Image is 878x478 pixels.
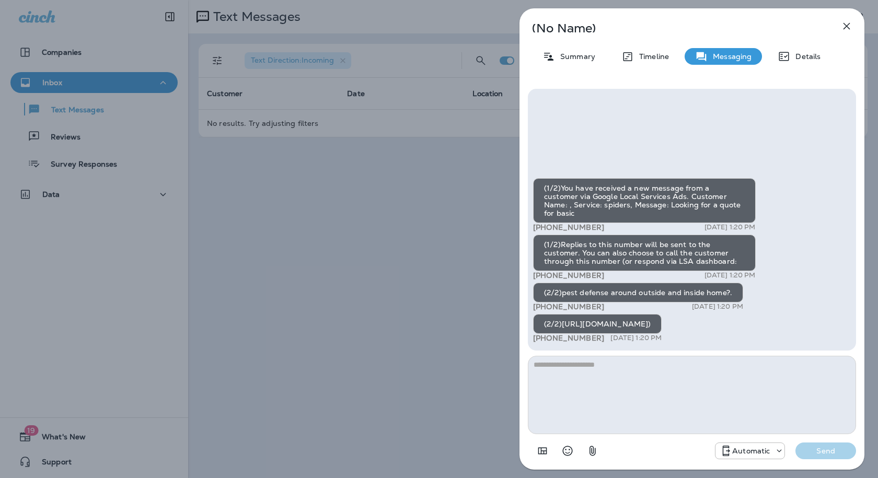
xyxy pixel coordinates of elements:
[533,223,604,232] span: [PHONE_NUMBER]
[732,447,770,455] p: Automatic
[704,271,756,279] p: [DATE] 1:20 PM
[692,302,743,311] p: [DATE] 1:20 PM
[708,52,752,61] p: Messaging
[533,302,604,311] span: [PHONE_NUMBER]
[704,223,756,231] p: [DATE] 1:20 PM
[557,440,578,461] button: Select an emoji
[533,235,756,271] div: (1/2)Replies to this number will be sent to the customer. You can also choose to call the custome...
[533,178,756,223] div: (1/2)You have received a new message from a customer via Google Local Services Ads. Customer Name...
[533,283,743,302] div: (2/2)pest defense around outside and inside home?.
[533,314,662,334] div: (2/2)[URL][DOMAIN_NAME])
[790,52,821,61] p: Details
[532,24,817,32] p: (No Name)
[555,52,595,61] p: Summary
[634,52,669,61] p: Timeline
[532,440,553,461] button: Add in a premade template
[533,333,604,343] span: [PHONE_NUMBER]
[533,271,604,280] span: [PHONE_NUMBER]
[610,334,662,342] p: [DATE] 1:20 PM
